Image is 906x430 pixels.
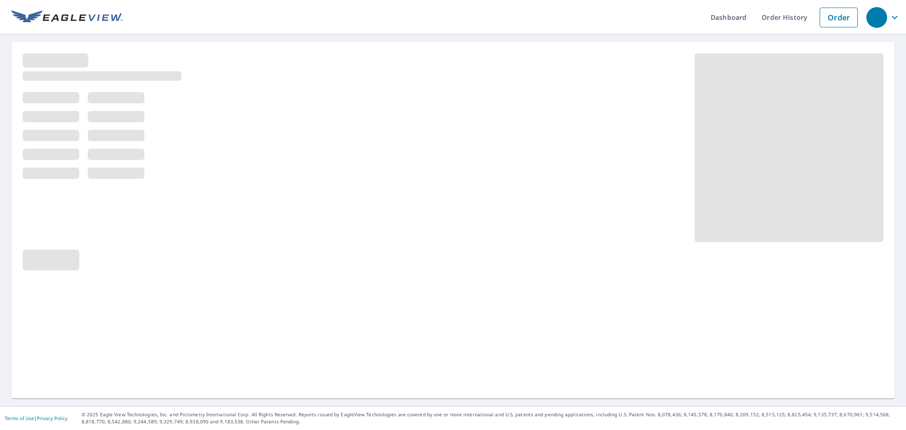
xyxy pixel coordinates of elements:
a: Privacy Policy [37,415,67,422]
p: | [5,415,67,421]
a: Terms of Use [5,415,34,422]
a: Order [820,8,858,27]
p: © 2025 Eagle View Technologies, Inc. and Pictometry International Corp. All Rights Reserved. Repo... [82,411,901,425]
img: EV Logo [11,10,123,25]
